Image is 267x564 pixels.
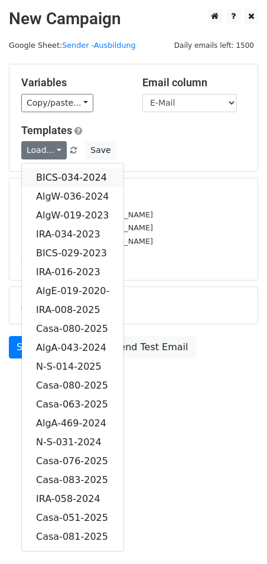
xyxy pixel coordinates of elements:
small: [EMAIL_ADDRESS][DOMAIN_NAME] [21,223,153,232]
a: Daily emails left: 1500 [170,41,258,50]
iframe: Chat Widget [208,507,267,564]
a: AlgA-043-2024 [22,338,123,357]
a: N-S-031-2024 [22,433,123,452]
a: Casa-081-2025 [22,527,123,546]
a: Casa-083-2025 [22,471,123,490]
div: Chat-Widget [208,507,267,564]
a: AlgW-019-2023 [22,206,123,225]
a: Casa-076-2025 [22,452,123,471]
a: AlgE-019-2020- [22,282,123,301]
a: BICS-034-2024 [22,168,123,187]
a: Load... [21,141,67,159]
a: Templates [21,124,72,136]
small: Google Sheet: [9,41,136,50]
h2: New Campaign [9,9,258,29]
small: [EMAIL_ADDRESS][DOMAIN_NAME] [21,237,153,246]
a: IRA-058-2024 [22,490,123,508]
a: Casa-051-2025 [22,508,123,527]
a: IRA-008-2025 [22,301,123,320]
a: IRA-034-2023 [22,225,123,244]
a: Send [9,336,48,358]
button: Save [85,141,116,159]
h5: 1398 Recipients [21,190,246,203]
h5: Variables [21,76,125,89]
h5: Email column [142,76,246,89]
a: Casa-080-2025 [22,376,123,395]
a: Sender -Ausbildung [62,41,136,50]
a: Send Test Email [106,336,196,358]
h5: Advanced [21,299,246,312]
a: IRA-016-2023 [22,263,123,282]
a: AlgW-036-2024 [22,187,123,206]
a: AlgA-469-2024 [22,414,123,433]
a: N-S-014-2025 [22,357,123,376]
small: [EMAIL_ADDRESS][DOMAIN_NAME] [21,210,153,219]
a: Casa-063-2025 [22,395,123,414]
a: BICS-029-2023 [22,244,123,263]
span: Daily emails left: 1500 [170,39,258,52]
a: Casa-080-2025 [22,320,123,338]
a: Copy/paste... [21,94,93,112]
